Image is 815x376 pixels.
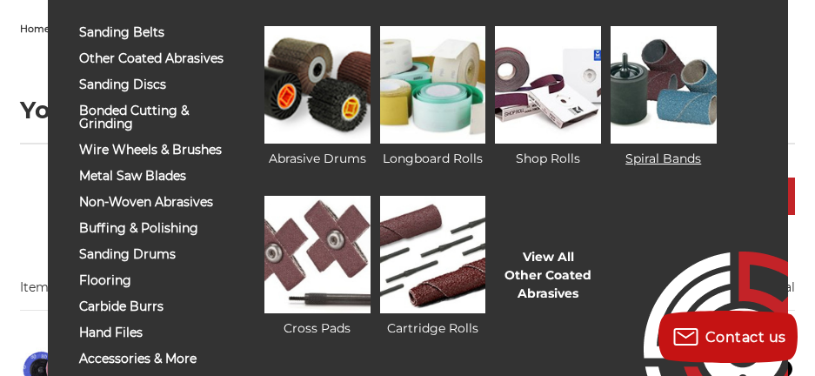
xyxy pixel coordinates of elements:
[380,196,486,338] a: Cartridge Rolls
[264,26,371,168] a: Abrasive Drums
[79,326,227,339] span: hand files
[79,52,227,65] span: other coated abrasives
[380,26,486,168] a: Longboard Rolls
[495,248,601,303] a: View AllOther Coated Abrasives
[79,274,227,287] span: flooring
[79,196,227,209] span: non-woven abrasives
[264,196,371,338] a: Cross Pads
[495,26,601,144] img: Shop Rolls
[79,170,227,183] span: metal saw blades
[20,98,794,122] h1: Your Cart
[611,26,717,168] a: Spiral Bands
[380,26,486,144] img: Longboard Rolls
[20,279,432,310] th: Item
[79,352,227,366] span: accessories & more
[79,300,227,313] span: carbide burrs
[79,222,227,235] span: buffing & polishing
[495,26,601,168] a: Shop Rolls
[705,329,786,346] span: Contact us
[611,26,717,144] img: Spiral Bands
[380,196,486,313] img: Cartridge Rolls
[79,104,227,131] span: bonded cutting & grinding
[658,311,798,363] button: Contact us
[79,78,227,91] span: sanding discs
[20,23,50,35] a: home
[79,26,227,39] span: sanding belts
[264,196,371,313] img: Cross Pads
[79,248,227,261] span: sanding drums
[79,144,227,157] span: wire wheels & brushes
[264,26,371,144] img: Abrasive Drums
